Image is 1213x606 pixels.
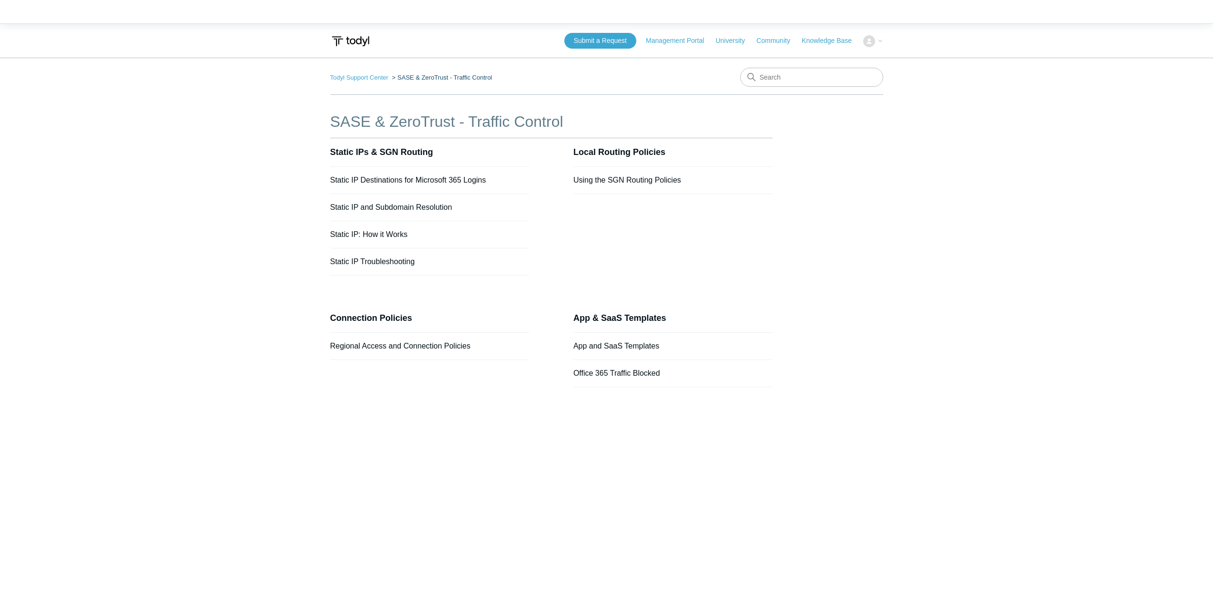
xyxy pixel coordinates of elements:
[573,176,681,184] a: Using the SGN Routing Policies
[573,369,660,377] a: Office 365 Traffic Blocked
[740,68,883,87] input: Search
[564,33,636,49] a: Submit a Request
[802,36,861,46] a: Knowledge Base
[646,36,714,46] a: Management Portal
[330,110,773,133] h1: SASE & ZeroTrust - Traffic Control
[756,36,800,46] a: Community
[390,74,492,81] li: SASE & ZeroTrust - Traffic Control
[330,342,470,350] a: Regional Access and Connection Policies
[330,176,486,184] a: Static IP Destinations for Microsoft 365 Logins
[330,74,390,81] li: Todyl Support Center
[573,313,666,323] a: App & SaaS Templates
[330,313,412,323] a: Connection Policies
[330,257,415,266] a: Static IP Troubleshooting
[573,147,665,157] a: Local Routing Policies
[715,36,754,46] a: University
[330,32,371,50] img: Todyl Support Center Help Center home page
[330,147,433,157] a: Static IPs & SGN Routing
[330,74,388,81] a: Todyl Support Center
[330,203,452,211] a: Static IP and Subdomain Resolution
[330,230,408,238] a: Static IP: How it Works
[573,342,659,350] a: App and SaaS Templates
